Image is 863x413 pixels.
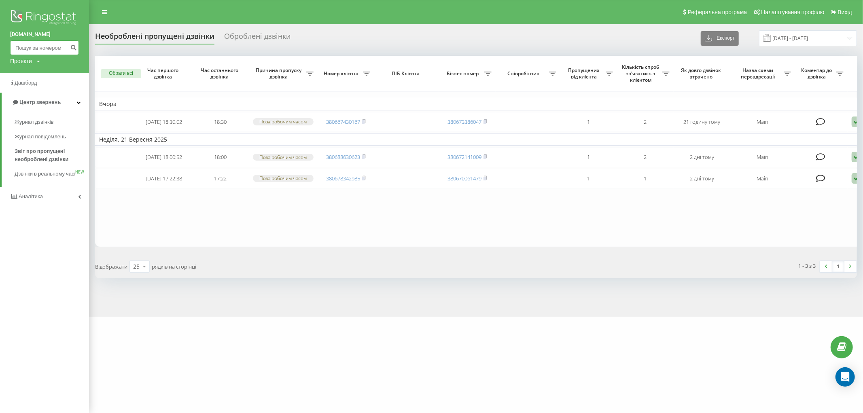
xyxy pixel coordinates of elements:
[560,147,617,167] td: 1
[95,32,214,44] div: Необроблені пропущені дзвінки
[10,8,79,28] img: Ringostat logo
[730,112,795,132] td: Main
[199,67,242,80] span: Час останнього дзвінка
[701,31,739,46] button: Експорт
[761,9,824,15] span: Налаштування профілю
[142,67,186,80] span: Час першого дзвінка
[730,147,795,167] td: Main
[15,133,66,141] span: Журнал повідомлень
[15,129,89,144] a: Журнал повідомлень
[253,154,314,161] div: Поза робочим часом
[621,64,662,83] span: Кількість спроб зв'язатись з клієнтом
[447,153,481,161] a: 380672141009
[617,169,674,188] td: 1
[799,67,836,80] span: Коментар до дзвінка
[674,169,730,188] td: 2 дні тому
[136,169,192,188] td: [DATE] 17:22:38
[447,118,481,125] a: 380673386047
[799,262,816,270] div: 1 - 3 з 3
[617,147,674,167] td: 2
[253,175,314,182] div: Поза робочим часом
[447,175,481,182] a: 380670061479
[322,70,363,77] span: Номер клієнта
[500,70,549,77] span: Співробітник
[443,70,484,77] span: Бізнес номер
[734,67,784,80] span: Назва схеми переадресації
[192,169,249,188] td: 17:22
[688,9,747,15] span: Реферальна програма
[192,147,249,167] td: 18:00
[564,67,606,80] span: Пропущених від клієнта
[10,40,79,55] input: Пошук за номером
[15,118,53,126] span: Журнал дзвінків
[326,118,360,125] a: 380667430167
[326,175,360,182] a: 380678342985
[133,263,140,271] div: 25
[680,67,724,80] span: Як довго дзвінок втрачено
[560,169,617,188] td: 1
[224,32,290,44] div: Оброблені дзвінки
[730,169,795,188] td: Main
[15,144,89,167] a: Звіт про пропущені необроблені дзвінки
[192,112,249,132] td: 18:30
[832,261,844,272] a: 1
[19,99,61,105] span: Центр звернень
[835,367,855,387] div: Open Intercom Messenger
[95,263,127,270] span: Відображати
[617,112,674,132] td: 2
[2,93,89,112] a: Центр звернень
[674,112,730,132] td: 21 годину тому
[381,70,432,77] span: ПІБ Клієнта
[15,170,75,178] span: Дзвінки в реальному часі
[253,118,314,125] div: Поза робочим часом
[101,69,141,78] button: Обрати всі
[674,147,730,167] td: 2 дні тому
[15,147,85,163] span: Звіт про пропущені необроблені дзвінки
[15,115,89,129] a: Журнал дзвінків
[560,112,617,132] td: 1
[152,263,196,270] span: рядків на сторінці
[326,153,360,161] a: 380688630623
[19,193,43,199] span: Аналiтика
[838,9,852,15] span: Вихід
[136,147,192,167] td: [DATE] 18:00:52
[15,80,37,86] span: Дашборд
[10,30,79,38] a: [DOMAIN_NAME]
[10,57,32,65] div: Проекти
[15,167,89,181] a: Дзвінки в реальному часіNEW
[253,67,306,80] span: Причина пропуску дзвінка
[136,112,192,132] td: [DATE] 18:30:02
